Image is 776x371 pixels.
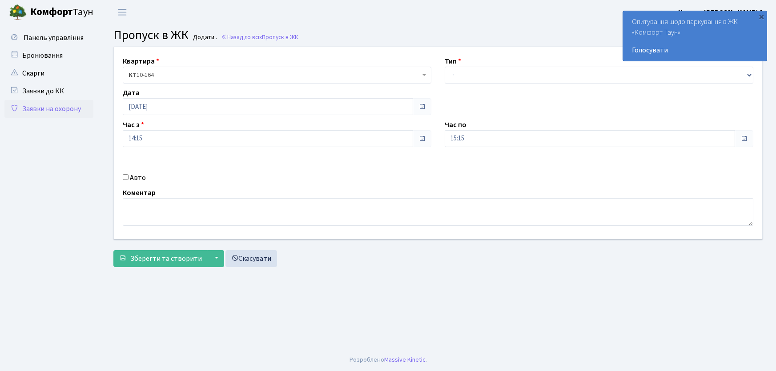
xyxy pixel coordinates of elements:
[350,355,427,365] div: Розроблено .
[9,4,27,21] img: logo.png
[123,120,144,130] label: Час з
[623,11,767,61] div: Опитування щодо паркування в ЖК «Комфорт Таун»
[30,5,93,20] span: Таун
[4,64,93,82] a: Скарги
[384,355,426,364] a: Massive Kinetic
[191,34,217,41] small: Додати .
[129,71,137,80] b: КТ
[4,29,93,47] a: Панель управління
[632,45,758,56] a: Голосувати
[262,33,298,41] span: Пропуск в ЖК
[757,12,766,21] div: ×
[678,8,765,17] b: Цитрус [PERSON_NAME] А.
[445,56,461,67] label: Тип
[123,187,156,198] label: Коментар
[30,5,73,19] b: Комфорт
[113,26,189,44] span: Пропуск в ЖК
[4,100,93,118] a: Заявки на охорону
[111,5,133,20] button: Переключити навігацію
[123,67,431,84] span: <b>КТ</b>&nbsp;&nbsp;&nbsp;&nbsp;10-164
[24,33,84,43] span: Панель управління
[225,250,277,267] a: Скасувати
[130,172,146,183] label: Авто
[4,82,93,100] a: Заявки до КК
[129,71,420,80] span: <b>КТ</b>&nbsp;&nbsp;&nbsp;&nbsp;10-164
[221,33,298,41] a: Назад до всіхПропуск в ЖК
[4,47,93,64] a: Бронювання
[113,250,208,267] button: Зберегти та створити
[130,254,202,263] span: Зберегти та створити
[123,88,140,98] label: Дата
[678,7,765,18] a: Цитрус [PERSON_NAME] А.
[445,120,466,130] label: Час по
[123,56,159,67] label: Квартира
